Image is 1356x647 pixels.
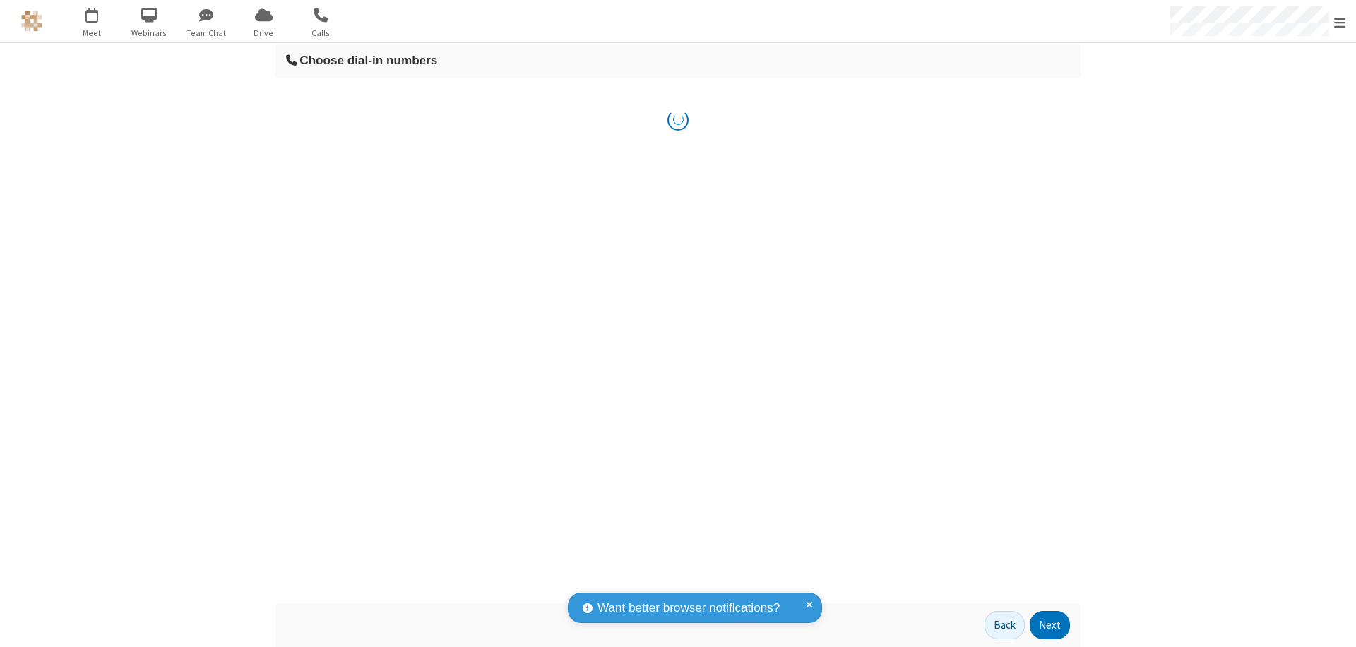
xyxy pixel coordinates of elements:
[66,27,119,40] span: Meet
[597,599,780,617] span: Want better browser notifications?
[123,27,176,40] span: Webinars
[21,11,42,32] img: QA Selenium DO NOT DELETE OR CHANGE
[237,27,290,40] span: Drive
[299,53,437,67] span: Choose dial-in numbers
[180,27,233,40] span: Team Chat
[1030,611,1070,639] button: Next
[295,27,347,40] span: Calls
[985,611,1025,639] button: Back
